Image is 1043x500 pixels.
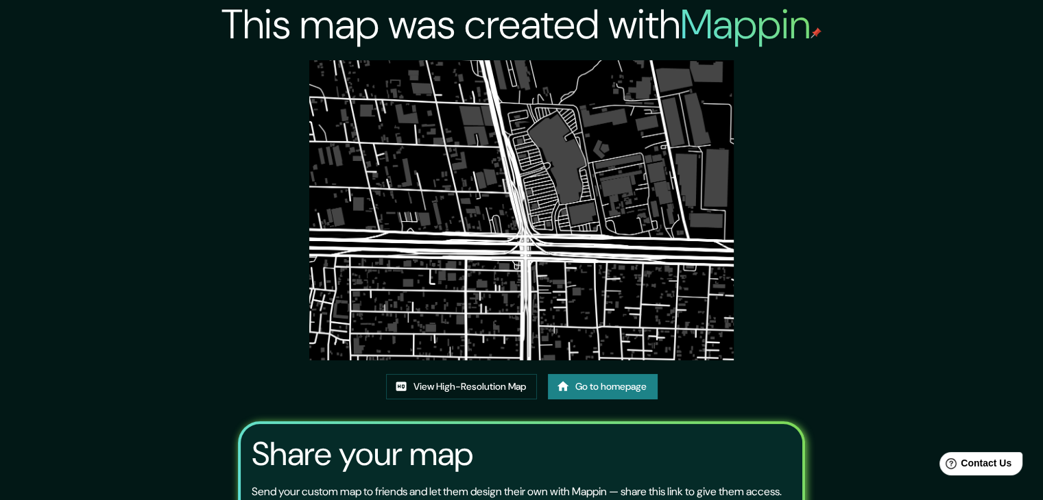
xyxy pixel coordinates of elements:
[252,484,782,500] p: Send your custom map to friends and let them design their own with Mappin — share this link to gi...
[548,374,658,399] a: Go to homepage
[811,27,822,38] img: mappin-pin
[252,435,473,473] h3: Share your map
[386,374,537,399] a: View High-Resolution Map
[921,447,1028,485] iframe: Help widget launcher
[309,60,734,360] img: created-map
